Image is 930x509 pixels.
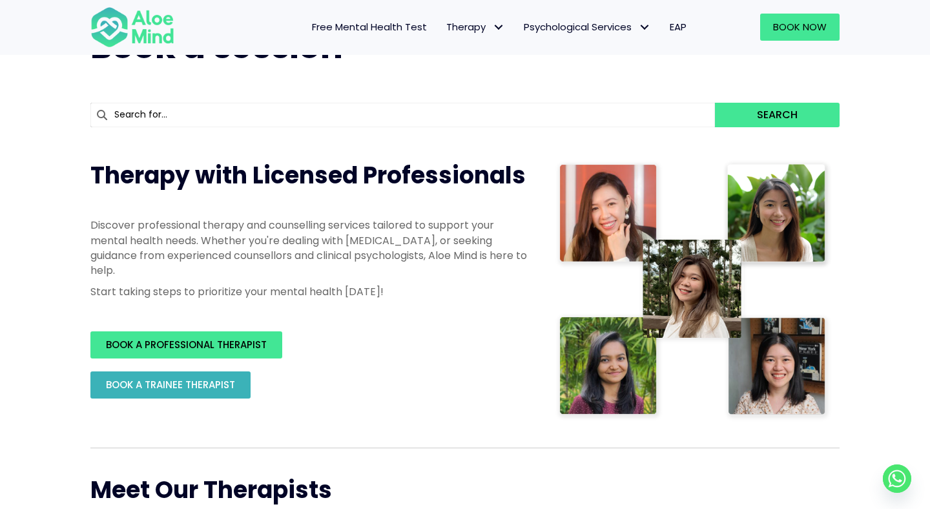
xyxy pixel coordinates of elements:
img: Aloe mind Logo [90,6,174,48]
span: Meet Our Therapists [90,473,332,506]
span: Therapy: submenu [489,18,508,37]
a: Whatsapp [883,464,911,493]
input: Search for... [90,103,715,127]
a: Book Now [760,14,840,41]
span: Psychological Services: submenu [635,18,654,37]
a: EAP [660,14,696,41]
a: TherapyTherapy: submenu [437,14,514,41]
span: Psychological Services [524,20,650,34]
p: Discover professional therapy and counselling services tailored to support your mental health nee... [90,218,530,278]
a: BOOK A PROFESSIONAL THERAPIST [90,331,282,358]
span: Book Now [773,20,827,34]
span: Therapy [446,20,504,34]
span: EAP [670,20,687,34]
a: BOOK A TRAINEE THERAPIST [90,371,251,399]
button: Search [715,103,840,127]
p: Start taking steps to prioritize your mental health [DATE]! [90,284,530,299]
span: Free Mental Health Test [312,20,427,34]
span: Therapy with Licensed Professionals [90,159,526,192]
span: BOOK A PROFESSIONAL THERAPIST [106,338,267,351]
span: BOOK A TRAINEE THERAPIST [106,378,235,391]
a: Psychological ServicesPsychological Services: submenu [514,14,660,41]
a: Free Mental Health Test [302,14,437,41]
img: Therapist collage [555,160,832,422]
nav: Menu [191,14,696,41]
